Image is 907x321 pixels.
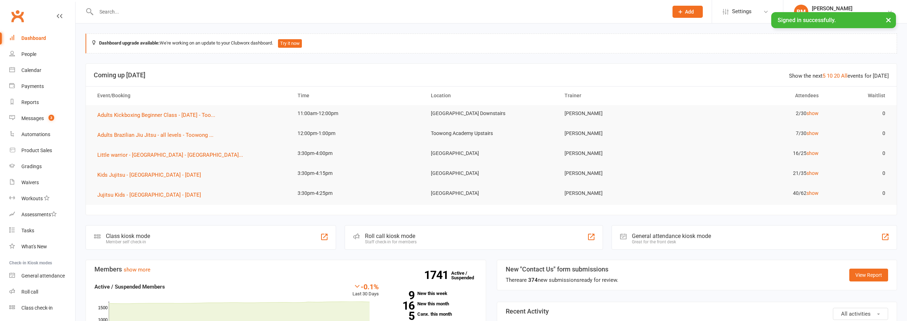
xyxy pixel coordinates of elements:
div: Member self check-in [106,239,150,244]
div: Waivers [21,180,39,185]
div: Workouts [21,196,43,201]
td: 0 [825,125,892,142]
th: Event/Booking [91,87,291,105]
div: Dashboard [21,35,46,41]
span: Signed in successfully. [778,17,836,24]
h3: Members [94,266,477,273]
a: show [806,190,819,196]
button: All activities [833,308,888,320]
th: Attendees [691,87,825,105]
a: General attendance kiosk mode [9,268,75,284]
td: [PERSON_NAME] [558,145,692,162]
a: Workouts [9,191,75,207]
div: Product Sales [21,147,52,153]
td: Toowong Academy Upstairs [424,125,558,142]
td: 7/30 [691,125,825,142]
a: Dashboard [9,30,75,46]
div: Gradings [21,164,42,169]
a: show [806,150,819,156]
a: Waivers [9,175,75,191]
a: View Report [849,269,888,281]
a: 1741Active / Suspended [451,265,483,285]
a: Clubworx [9,7,26,25]
span: Little warrior - [GEOGRAPHIC_DATA] - [GEOGRAPHIC_DATA]... [97,152,243,158]
div: -0.1% [352,283,379,290]
button: Little warrior - [GEOGRAPHIC_DATA] - [GEOGRAPHIC_DATA]... [97,151,248,159]
strong: 16 [390,300,414,311]
span: Add [685,9,694,15]
input: Search... [94,7,663,17]
td: [PERSON_NAME] [558,125,692,142]
strong: 9 [390,290,414,301]
a: 5 [823,73,825,79]
a: 5Canx. this month [390,312,477,316]
strong: 374 [528,277,538,283]
span: Kids Jujitsu - [GEOGRAPHIC_DATA] - [DATE] [97,172,201,178]
span: Adults Brazilian Jiu Jitsu - all levels - Toowong ... [97,132,213,138]
div: Staff check-in for members [365,239,417,244]
td: 12:00pm-1:00pm [291,125,425,142]
td: 3:30pm-4:25pm [291,185,425,202]
div: BM [794,5,808,19]
div: There are new submissions ready for review. [506,276,618,284]
button: × [882,12,895,27]
span: 3 [48,115,54,121]
td: 0 [825,105,892,122]
a: Calendar [9,62,75,78]
a: 16New this month [390,301,477,306]
a: Payments [9,78,75,94]
div: Martial Arts [GEOGRAPHIC_DATA] [812,12,887,18]
h3: Recent Activity [506,308,888,315]
button: Jujitsu Kids - [GEOGRAPHIC_DATA] - [DATE] [97,191,206,199]
a: What's New [9,239,75,255]
th: Waitlist [825,87,892,105]
h3: Coming up [DATE] [94,72,889,79]
strong: Dashboard upgrade available: [99,40,160,46]
div: People [21,51,36,57]
td: 40/62 [691,185,825,202]
td: [PERSON_NAME] [558,185,692,202]
td: [PERSON_NAME] [558,165,692,182]
button: Try it now [278,39,302,48]
div: General attendance [21,273,65,279]
div: Assessments [21,212,57,217]
th: Location [424,87,558,105]
td: 0 [825,165,892,182]
th: Time [291,87,425,105]
div: Roll call kiosk mode [365,233,417,239]
a: Reports [9,94,75,110]
button: Kids Jujitsu - [GEOGRAPHIC_DATA] - [DATE] [97,171,206,179]
div: We're working on an update to your Clubworx dashboard. [86,33,897,53]
a: People [9,46,75,62]
span: Settings [732,4,752,20]
td: [GEOGRAPHIC_DATA] [424,185,558,202]
div: Great for the front desk [632,239,711,244]
a: show [806,170,819,176]
td: [GEOGRAPHIC_DATA] [424,145,558,162]
div: [PERSON_NAME] [812,5,887,12]
div: Show the next events for [DATE] [789,72,889,80]
td: 2/30 [691,105,825,122]
td: 3:30pm-4:00pm [291,145,425,162]
div: Roll call [21,289,38,295]
td: [PERSON_NAME] [558,105,692,122]
div: Calendar [21,67,41,73]
span: Jujitsu Kids - [GEOGRAPHIC_DATA] - [DATE] [97,192,201,198]
a: 20 [834,73,840,79]
div: General attendance kiosk mode [632,233,711,239]
div: What's New [21,244,47,249]
a: Class kiosk mode [9,300,75,316]
td: 0 [825,145,892,162]
div: Tasks [21,228,34,233]
div: Reports [21,99,39,105]
a: Messages 3 [9,110,75,126]
a: Product Sales [9,143,75,159]
a: show [806,130,819,136]
a: Assessments [9,207,75,223]
td: 0 [825,185,892,202]
span: All activities [841,311,871,317]
a: Tasks [9,223,75,239]
a: show [806,110,819,116]
a: show more [124,266,150,273]
button: Add [672,6,703,18]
